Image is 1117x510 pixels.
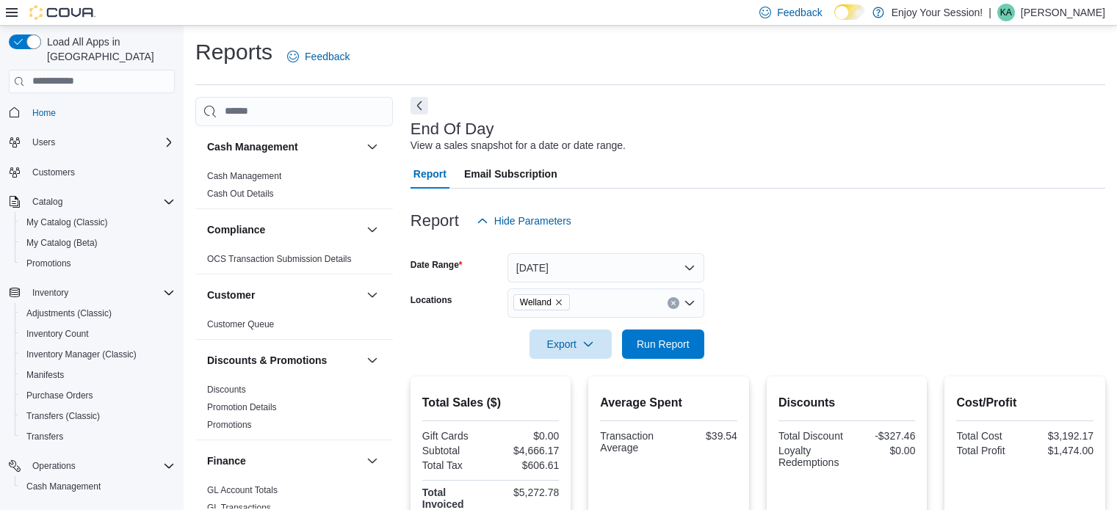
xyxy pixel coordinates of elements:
button: Cash Management [364,138,381,156]
label: Locations [411,294,452,306]
span: Promotion Details [207,401,277,413]
a: OCS Transaction Submission Details [207,254,352,264]
span: Inventory Manager (Classic) [26,349,137,360]
button: Users [26,134,61,151]
span: Promotions [26,258,71,269]
span: Purchase Orders [21,387,175,404]
a: Customer Queue [207,319,274,329]
button: Customers [3,161,181,183]
span: Cash Out Details [207,188,274,200]
a: Cash Management [21,478,106,495]
div: $4,666.17 [494,445,559,456]
div: -$327.46 [850,430,915,442]
span: Report [413,159,447,189]
div: View a sales snapshot for a date or date range. [411,138,626,153]
button: Users [3,132,181,153]
span: My Catalog (Beta) [26,237,98,249]
a: My Catalog (Classic) [21,214,114,231]
div: $606.61 [494,459,559,471]
button: Customer [207,288,361,302]
div: Total Discount [778,430,844,442]
a: Cash Management [207,171,281,181]
div: Cash Management [195,167,393,208]
span: OCS Transaction Submission Details [207,253,352,265]
div: Total Tax [422,459,488,471]
span: Inventory Manager (Classic) [21,346,175,363]
button: Operations [26,457,82,475]
span: Purchase Orders [26,390,93,401]
span: Catalog [32,196,62,208]
button: Discounts & Promotions [364,351,381,369]
span: Hide Parameters [494,214,571,228]
button: My Catalog (Classic) [15,212,181,233]
h3: Finance [207,453,246,468]
span: Customers [26,163,175,181]
button: Remove Welland from selection in this group [554,298,563,307]
span: Inventory Count [21,325,175,343]
span: Users [26,134,175,151]
span: Customer Queue [207,318,274,330]
button: Manifests [15,365,181,385]
span: Email Subscription [464,159,557,189]
button: Compliance [364,221,381,238]
button: Promotions [15,253,181,274]
span: Inventory [26,284,175,302]
a: Cash Out Details [207,189,274,199]
a: Customers [26,164,81,181]
span: Feedback [777,5,822,20]
a: Discounts [207,385,246,395]
button: Transfers (Classic) [15,406,181,426]
span: Promotions [207,419,252,431]
span: Inventory [32,287,68,299]
h3: Customer [207,288,255,302]
div: Loyalty Redemptions [778,445,844,468]
h2: Average Spent [600,394,737,412]
span: Cash Management [21,478,175,495]
h3: Discounts & Promotions [207,353,327,368]
button: Next [411,97,428,114]
div: $39.54 [672,430,737,442]
span: Home [32,107,56,119]
span: Adjustments (Classic) [21,305,175,322]
div: Kim Alakas [997,4,1015,21]
p: Enjoy Your Session! [892,4,983,21]
span: Customers [32,167,75,178]
button: Inventory [26,284,74,302]
div: Transaction Average [600,430,665,453]
a: Adjustments (Classic) [21,305,118,322]
a: Manifests [21,366,70,384]
img: Cova [29,5,95,20]
span: Transfers (Classic) [21,407,175,425]
button: Open list of options [684,297,695,309]
div: $3,192.17 [1028,430,1093,442]
button: Catalog [26,193,68,211]
button: Cash Management [207,139,361,154]
button: Hide Parameters [471,206,577,236]
h2: Cost/Profit [956,394,1093,412]
button: Adjustments (Classic) [15,303,181,324]
h2: Discounts [778,394,916,412]
div: Total Cost [956,430,1022,442]
button: Clear input [668,297,679,309]
div: Gift Cards [422,430,488,442]
button: Finance [207,453,361,468]
span: Run Report [637,337,690,351]
span: Catalog [26,193,175,211]
span: Home [26,103,175,122]
span: Load All Apps in [GEOGRAPHIC_DATA] [41,34,175,64]
span: Dark Mode [834,20,835,21]
a: Home [26,104,62,122]
a: Inventory Manager (Classic) [21,346,142,363]
a: Transfers [21,428,69,445]
a: Promotion Details [207,402,277,412]
a: GL Account Totals [207,485,278,495]
p: [PERSON_NAME] [1021,4,1105,21]
span: Inventory Count [26,328,89,340]
span: Transfers [26,431,63,442]
div: Total Profit [956,445,1022,456]
span: KA [1000,4,1012,21]
button: Cash Management [15,476,181,497]
div: $5,272.78 [494,487,559,498]
button: Finance [364,452,381,470]
a: Feedback [281,42,355,71]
